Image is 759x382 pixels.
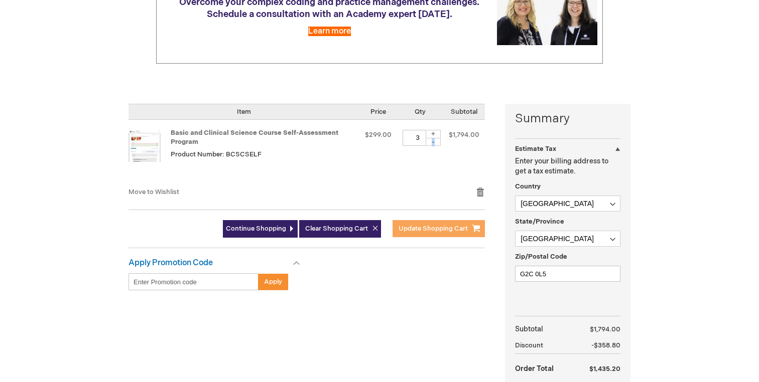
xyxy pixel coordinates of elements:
[515,341,543,349] span: Discount
[449,131,479,139] span: $1,794.00
[237,108,251,116] span: Item
[515,110,620,127] strong: Summary
[258,273,288,290] button: Apply
[129,258,213,268] strong: Apply Promotion Code
[515,156,620,176] p: Enter your billing address to get a tax estimate.
[129,188,179,196] a: Move to Wishlist
[515,253,567,261] span: Zip/Postal Code
[299,220,381,238] button: Clear Shopping Cart
[515,359,554,377] strong: Order Total
[226,225,286,233] span: Continue Shopping
[393,220,485,237] button: Update Shopping Cart
[399,225,468,233] span: Update Shopping Cart
[591,341,620,349] span: -$358.80
[308,27,351,36] a: Learn more
[129,130,161,162] img: Basic and Clinical Science Course Self-Assessment Program
[305,225,368,233] span: Clear Shopping Cart
[451,108,477,116] span: Subtotal
[426,138,441,146] div: -
[129,273,259,290] input: Enter Promotion code
[171,129,338,146] a: Basic and Clinical Science Course Self-Assessment Program
[515,182,541,190] span: Country
[590,325,620,333] span: $1,794.00
[589,365,620,373] span: $1,435.20
[370,108,386,116] span: Price
[171,150,262,158] span: Product Number: BCSCSELF
[403,130,433,146] input: Qty
[426,130,441,138] div: +
[223,220,298,238] a: Continue Shopping
[415,108,426,116] span: Qty
[515,218,564,226] span: State/Province
[515,321,572,337] th: Subtotal
[365,131,392,139] span: $299.00
[129,130,171,177] a: Basic and Clinical Science Course Self-Assessment Program
[515,145,556,153] strong: Estimate Tax
[264,278,282,286] span: Apply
